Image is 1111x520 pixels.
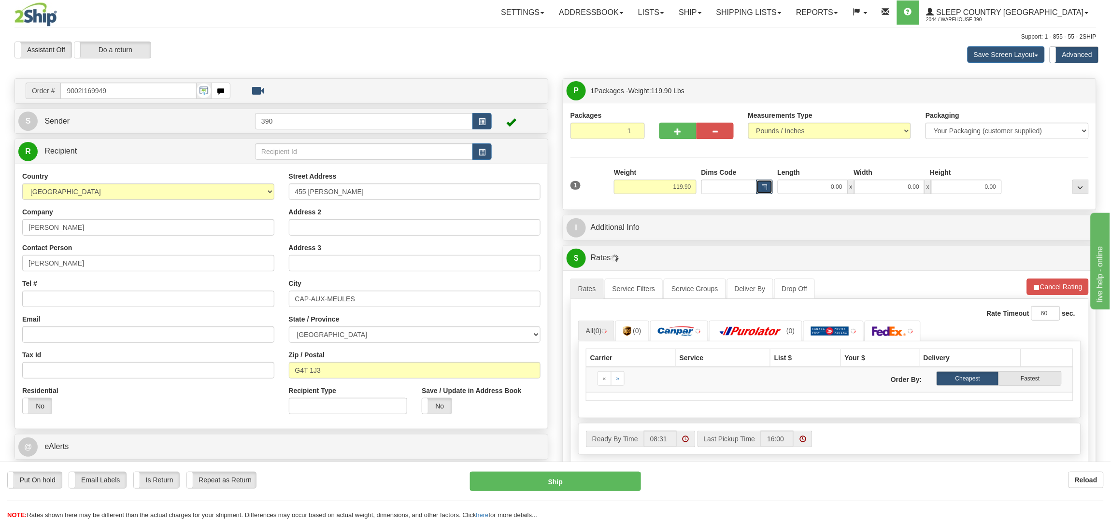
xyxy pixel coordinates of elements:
label: City [289,279,301,288]
label: Save / Update in Address Book [422,386,521,395]
span: x [925,180,931,194]
label: Fastest [999,371,1062,386]
a: Reports [789,0,845,25]
div: ... [1072,180,1089,194]
a: P 1Packages -Weight:119.90 Lbs [567,81,1093,101]
label: Measurements Type [748,111,813,120]
label: Cheapest [937,371,999,386]
button: Ship [470,472,641,491]
label: Rate Timeout [987,309,1029,318]
img: tiny_red.gif [851,329,856,334]
span: (0) [786,327,795,335]
span: Packages - [591,81,684,100]
span: Sender [44,117,70,125]
label: Put On hold [8,472,62,488]
label: Length [778,168,800,177]
span: 1 [570,181,581,190]
button: Reload [1068,472,1104,488]
a: here [476,511,489,519]
a: Service Filters [605,279,663,299]
a: Service Groups [664,279,726,299]
img: tiny_red.gif [908,329,913,334]
th: Service [675,349,770,367]
span: I [567,218,586,238]
iframe: chat widget [1089,211,1110,309]
th: Your $ [840,349,919,367]
label: Dims Code [701,168,737,177]
label: Zip / Postal [289,350,325,360]
span: $ [567,249,586,268]
label: Contact Person [22,243,72,253]
input: Enter a location [289,183,541,200]
button: Save Screen Layout [968,46,1045,63]
a: Sleep Country [GEOGRAPHIC_DATA] 2044 / Warehouse 390 [919,0,1096,25]
label: Address 3 [289,243,322,253]
a: $Rates [567,248,1093,268]
span: Sleep Country [GEOGRAPHIC_DATA] [934,8,1084,16]
span: » [616,375,620,382]
a: @ eAlerts [18,437,544,457]
th: Carrier [586,349,676,367]
label: Company [22,207,53,217]
th: Delivery [919,349,1021,367]
span: eAlerts [44,442,69,450]
span: « [603,375,606,382]
a: S Sender [18,112,255,131]
span: Order # [26,83,60,99]
div: Support: 1 - 855 - 55 - 2SHIP [14,33,1097,41]
a: R Recipient [18,141,229,161]
label: Packaging [926,111,959,120]
label: Assistant Off [15,42,71,57]
label: Street Address [289,171,337,181]
label: Width [854,168,873,177]
span: 1 [591,87,595,95]
label: Tel # [22,279,37,288]
button: Cancel Rating [1027,279,1089,295]
th: List $ [770,349,841,367]
a: Lists [631,0,671,25]
span: R [18,142,38,161]
img: Canpar [658,326,694,336]
span: (0) [633,327,641,335]
label: Packages [570,111,602,120]
label: Email Labels [69,472,126,488]
label: Tax Id [22,350,41,360]
label: Country [22,171,48,181]
span: S [18,112,38,131]
span: (0) [594,327,602,335]
span: x [848,180,855,194]
a: Rates [570,279,604,299]
label: Do a return [74,42,151,57]
img: logo2044.jpg [14,2,57,27]
label: Address 2 [289,207,322,217]
span: NOTE: [7,511,27,519]
label: Advanced [1050,47,1098,62]
img: Canada Post [811,326,849,336]
label: Is Return [134,472,179,488]
span: 119.90 [651,87,672,95]
a: IAdditional Info [567,218,1093,238]
span: Recipient [44,147,77,155]
img: Progress.gif [611,254,619,262]
a: Previous [598,371,612,386]
img: API [197,84,211,98]
label: Residential [22,386,58,395]
label: Last Pickup Time [698,431,761,447]
label: Repeat as Return [187,472,256,488]
label: Order By: [830,371,929,384]
img: Purolator [717,326,784,336]
label: No [23,398,52,414]
label: Weight [614,168,636,177]
a: Next [611,371,625,386]
img: FedEx [872,326,906,336]
label: Recipient Type [289,386,337,395]
a: Addressbook [552,0,631,25]
div: live help - online [7,6,89,17]
label: No [422,398,451,414]
img: tiny_red.gif [696,329,700,334]
a: Shipping lists [709,0,789,25]
span: 2044 / Warehouse 390 [926,15,999,25]
span: @ [18,437,38,457]
input: Recipient Id [255,143,473,160]
b: Reload [1075,476,1097,484]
